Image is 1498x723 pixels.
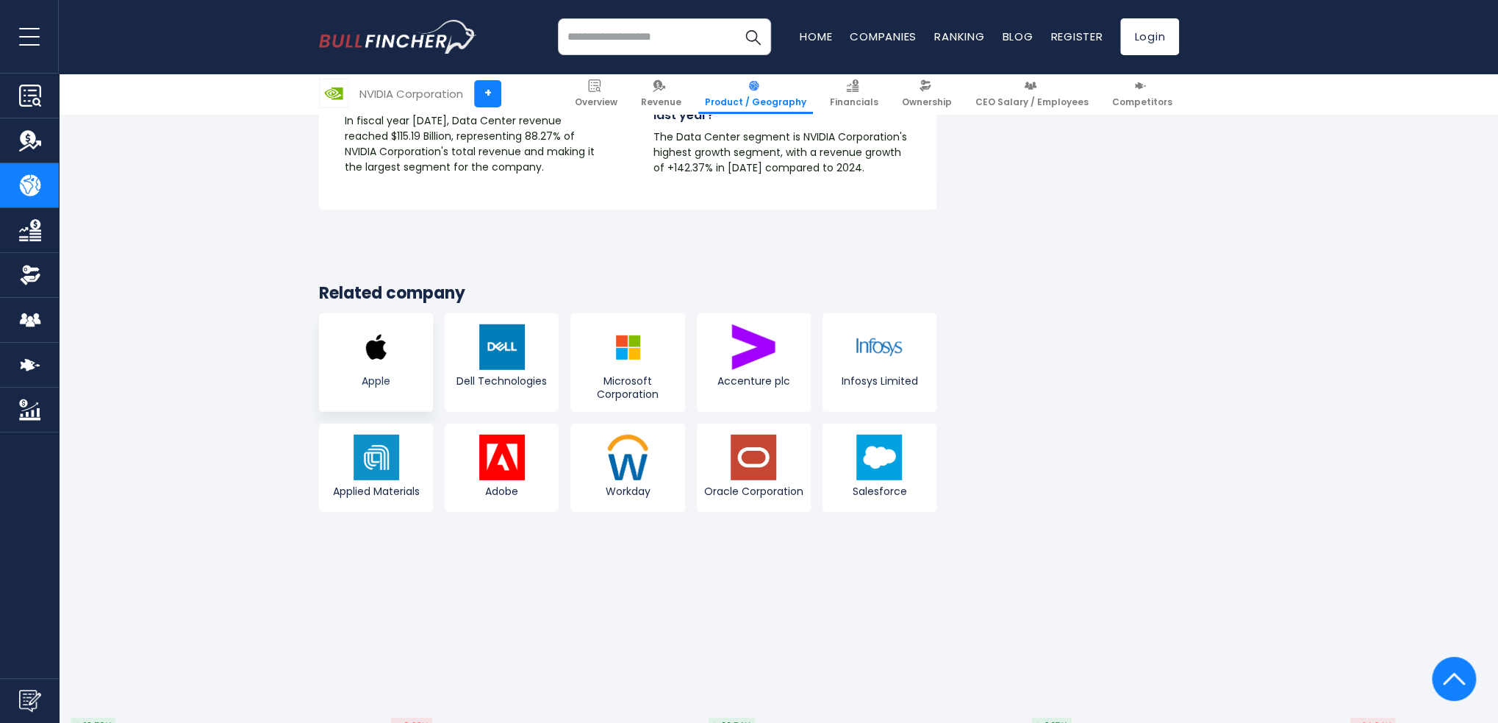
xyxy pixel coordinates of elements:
[823,74,885,114] a: Financials
[323,485,429,498] span: Applied Materials
[354,324,399,370] img: AAPL logo
[697,313,811,412] a: Accenture plc
[700,374,807,388] span: Accenture plc
[319,313,433,412] a: Apple
[731,435,776,480] img: ORCL logo
[359,85,463,102] div: NVIDIA Corporation
[568,74,624,114] a: Overview
[830,96,878,108] span: Financials
[826,485,933,498] span: Salesforce
[354,435,399,480] img: AMAT logo
[653,129,911,176] p: The Data Center segment is NVIDIA Corporation's highest growth segment, with a revenue growth of ...
[823,313,936,412] a: Infosys Limited
[705,96,806,108] span: Product / Geography
[319,20,477,54] a: Go to homepage
[734,18,771,55] button: Search
[319,283,936,304] h3: Related company
[975,96,1089,108] span: CEO Salary / Employees
[574,485,681,498] span: Workday
[479,435,525,480] img: ADBE logo
[319,424,433,512] a: Applied Materials
[641,96,681,108] span: Revenue
[479,324,525,370] img: DELL logo
[448,374,555,388] span: Dell Technologies
[856,435,902,480] img: CRM logo
[570,313,684,412] a: Microsoft Corporation
[19,264,41,286] img: Ownership
[1112,96,1172,108] span: Competitors
[575,96,617,108] span: Overview
[445,424,559,512] a: Adobe
[700,485,807,498] span: Oracle Corporation
[1050,29,1103,44] a: Register
[320,79,348,107] img: NVDA logo
[1002,29,1033,44] a: Blog
[1105,74,1179,114] a: Competitors
[1120,18,1179,55] a: Login
[823,424,936,512] a: Salesforce
[895,74,958,114] a: Ownership
[634,74,688,114] a: Revenue
[445,313,559,412] a: Dell Technologies
[850,29,917,44] a: Companies
[826,374,933,388] span: Infosys Limited
[731,324,776,370] img: ACN logo
[319,20,477,54] img: bullfincher logo
[856,324,902,370] img: INFY logo
[570,424,684,512] a: Workday
[474,80,501,107] a: +
[902,96,952,108] span: Ownership
[605,324,651,370] img: MSFT logo
[323,374,429,388] span: Apple
[345,113,602,175] p: In fiscal year [DATE], Data Center revenue reached $115.19 Billion, representing 88.27% of NVIDIA...
[800,29,832,44] a: Home
[698,74,813,114] a: Product / Geography
[574,374,681,401] span: Microsoft Corporation
[448,485,555,498] span: Adobe
[969,74,1095,114] a: CEO Salary / Employees
[697,424,811,512] a: Oracle Corporation
[934,29,984,44] a: Ranking
[605,435,651,480] img: WDAY logo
